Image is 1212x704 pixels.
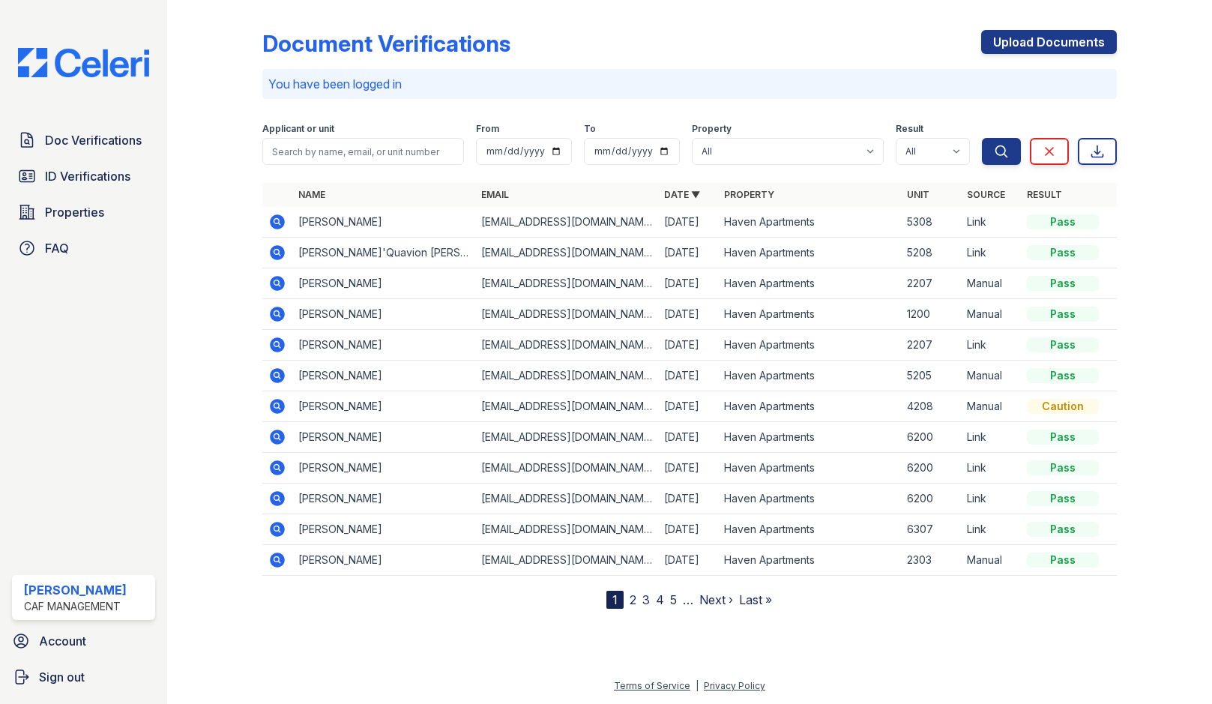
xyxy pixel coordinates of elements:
div: Pass [1027,553,1099,568]
td: [PERSON_NAME] [292,484,475,514]
a: Next › [699,592,733,607]
a: Last » [739,592,772,607]
a: 5 [670,592,677,607]
td: 6200 [901,484,961,514]
td: [EMAIL_ADDRESS][DOMAIN_NAME] [475,238,658,268]
td: [PERSON_NAME]'Quavion [PERSON_NAME] [292,238,475,268]
td: [EMAIL_ADDRESS][DOMAIN_NAME] [475,545,658,576]
td: Link [961,453,1021,484]
td: [DATE] [658,299,718,330]
td: 6307 [901,514,961,545]
div: Pass [1027,491,1099,506]
a: Name [298,189,325,200]
td: 5205 [901,361,961,391]
td: 5208 [901,238,961,268]
td: 5308 [901,207,961,238]
td: 2207 [901,330,961,361]
td: [EMAIL_ADDRESS][DOMAIN_NAME] [475,484,658,514]
img: CE_Logo_Blue-a8612792a0a2168367f1c8372b55b34899dd931a85d93a1a3d3e32e68fde9ad4.png [6,48,161,77]
td: Manual [961,391,1021,422]
td: [EMAIL_ADDRESS][DOMAIN_NAME] [475,453,658,484]
td: Haven Apartments [718,453,901,484]
a: Unit [907,189,929,200]
td: [DATE] [658,545,718,576]
td: [PERSON_NAME] [292,545,475,576]
div: Pass [1027,430,1099,445]
td: [PERSON_NAME] [292,330,475,361]
td: Link [961,207,1021,238]
td: [DATE] [658,238,718,268]
span: Account [39,632,86,650]
td: [PERSON_NAME] [292,361,475,391]
td: Haven Apartments [718,422,901,453]
div: Pass [1027,245,1099,260]
td: [EMAIL_ADDRESS][DOMAIN_NAME] [475,299,658,330]
label: Result [896,123,923,135]
td: Haven Apartments [718,391,901,422]
div: Pass [1027,276,1099,291]
td: [DATE] [658,391,718,422]
div: Pass [1027,368,1099,383]
label: Applicant or unit [262,123,334,135]
a: Terms of Service [614,680,690,691]
span: ID Verifications [45,167,130,185]
div: Pass [1027,522,1099,537]
td: Manual [961,361,1021,391]
div: 1 [606,591,624,609]
a: Property [724,189,774,200]
td: [DATE] [658,422,718,453]
td: Haven Apartments [718,361,901,391]
a: 2 [630,592,636,607]
div: Pass [1027,460,1099,475]
label: From [476,123,499,135]
td: [PERSON_NAME] [292,422,475,453]
td: Link [961,422,1021,453]
td: 6200 [901,453,961,484]
td: Link [961,484,1021,514]
td: [EMAIL_ADDRESS][DOMAIN_NAME] [475,361,658,391]
td: [EMAIL_ADDRESS][DOMAIN_NAME] [475,330,658,361]
td: [DATE] [658,484,718,514]
td: 2207 [901,268,961,299]
td: Link [961,514,1021,545]
p: You have been logged in [268,75,1111,93]
span: Properties [45,203,104,221]
td: Haven Apartments [718,268,901,299]
div: Pass [1027,214,1099,229]
td: Manual [961,268,1021,299]
td: [DATE] [658,207,718,238]
td: 1200 [901,299,961,330]
td: [PERSON_NAME] [292,207,475,238]
a: Sign out [6,662,161,692]
td: [EMAIL_ADDRESS][DOMAIN_NAME] [475,422,658,453]
label: To [584,123,596,135]
span: Doc Verifications [45,131,142,149]
td: [DATE] [658,330,718,361]
div: Document Verifications [262,30,510,57]
td: [EMAIL_ADDRESS][DOMAIN_NAME] [475,268,658,299]
td: [PERSON_NAME] [292,453,475,484]
td: 2303 [901,545,961,576]
td: Manual [961,299,1021,330]
td: Link [961,238,1021,268]
td: Haven Apartments [718,484,901,514]
a: 3 [642,592,650,607]
span: … [683,591,693,609]
td: Haven Apartments [718,299,901,330]
td: [EMAIL_ADDRESS][DOMAIN_NAME] [475,514,658,545]
div: Caution [1027,399,1099,414]
td: [PERSON_NAME] [292,268,475,299]
a: ID Verifications [12,161,155,191]
td: 6200 [901,422,961,453]
td: [PERSON_NAME] [292,514,475,545]
span: Sign out [39,668,85,686]
a: Email [481,189,509,200]
a: Privacy Policy [704,680,765,691]
td: [PERSON_NAME] [292,391,475,422]
a: FAQ [12,233,155,263]
td: Haven Apartments [718,207,901,238]
div: Pass [1027,337,1099,352]
a: Properties [12,197,155,227]
div: CAF Management [24,599,127,614]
